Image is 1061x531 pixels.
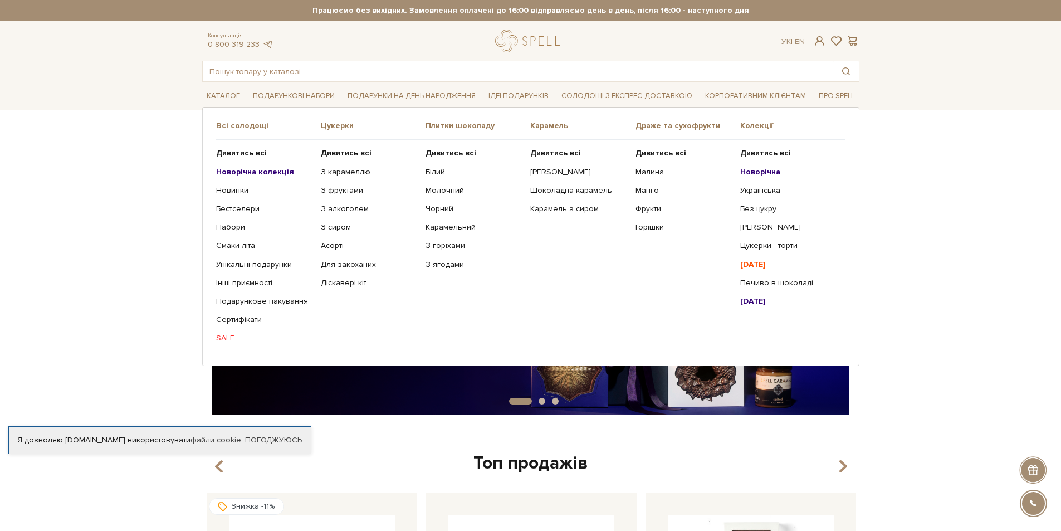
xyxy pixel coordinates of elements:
[740,296,766,306] b: [DATE]
[216,148,267,158] b: Дивитись всі
[530,121,635,131] span: Карамель
[740,296,837,306] a: [DATE]
[216,260,312,270] a: Унікальні подарунки
[202,452,859,475] div: Топ продажів
[216,222,312,232] a: Набори
[216,167,294,177] b: Новорічна колекція
[740,241,837,251] a: Цукерки - торти
[321,148,371,158] b: Дивитись всі
[635,148,732,158] a: Дивитись всі
[530,148,627,158] a: Дивитись всі
[216,186,312,196] a: Новинки
[202,6,859,16] strong: Працюємо без вихідних. Замовлення оплачені до 16:00 відправляємо день в день, після 16:00 - насту...
[740,278,837,288] a: Печиво в шоколаді
[321,260,417,270] a: Для закоханих
[530,167,627,177] a: [PERSON_NAME]
[245,435,302,445] a: Погоджуюсь
[740,148,791,158] b: Дивитись всі
[509,398,532,405] button: Carousel Page 1 (Current Slide)
[321,278,417,288] a: Діскавері кіт
[833,61,859,81] button: Пошук товару у каталозі
[216,315,312,325] a: Сертифікати
[216,167,312,177] a: Новорічна колекція
[635,167,732,177] a: Малина
[248,87,339,105] a: Подарункові набори
[216,148,312,158] a: Дивитись всі
[740,204,837,214] a: Без цукру
[216,278,312,288] a: Інші приємності
[557,86,697,105] a: Солодощі з експрес-доставкою
[781,37,805,47] div: Ук
[530,148,581,158] b: Дивитись всі
[740,186,837,196] a: Українська
[539,398,545,405] button: Carousel Page 2
[426,167,522,177] a: Білий
[202,87,245,105] a: Каталог
[740,167,780,177] b: Новорічна
[530,186,627,196] a: Шоколадна карамель
[343,87,480,105] a: Подарунки на День народження
[321,186,417,196] a: З фруктами
[426,222,522,232] a: Карамельний
[216,121,321,131] span: Всі солодощі
[190,435,241,445] a: файли cookie
[426,186,522,196] a: Молочний
[795,37,805,46] a: En
[208,32,273,40] span: Консультація:
[426,121,530,131] span: Плитки шоколаду
[426,148,522,158] a: Дивитись всі
[740,167,837,177] a: Новорічна
[701,87,810,105] a: Корпоративним клієнтам
[740,148,837,158] a: Дивитись всі
[495,30,565,52] a: logo
[635,222,732,232] a: Горішки
[203,61,833,81] input: Пошук товару у каталозі
[426,148,476,158] b: Дивитись всі
[530,204,627,214] a: Карамель з сиром
[740,222,837,232] a: [PERSON_NAME]
[552,398,559,405] button: Carousel Page 3
[635,121,740,131] span: Драже та сухофрукти
[209,498,284,515] div: Знижка -11%
[740,260,837,270] a: [DATE]
[426,204,522,214] a: Чорний
[635,186,732,196] a: Манго
[321,121,426,131] span: Цукерки
[635,148,686,158] b: Дивитись всі
[321,204,417,214] a: З алкоголем
[216,204,312,214] a: Бестселери
[321,222,417,232] a: З сиром
[740,260,766,269] b: [DATE]
[216,296,312,306] a: Подарункове пакування
[426,260,522,270] a: З ягодами
[202,397,859,407] div: Carousel Pagination
[321,241,417,251] a: Асорті
[740,121,845,131] span: Колекції
[426,241,522,251] a: З горіхами
[216,241,312,251] a: Смаки літа
[321,167,417,177] a: З карамеллю
[814,87,859,105] a: Про Spell
[202,107,859,366] div: Каталог
[216,333,312,343] a: SALE
[208,40,260,49] a: 0 800 319 233
[9,435,311,445] div: Я дозволяю [DOMAIN_NAME] використовувати
[635,204,732,214] a: Фрукти
[484,87,553,105] a: Ідеї подарунків
[791,37,793,46] span: |
[262,40,273,49] a: telegram
[321,148,417,158] a: Дивитись всі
